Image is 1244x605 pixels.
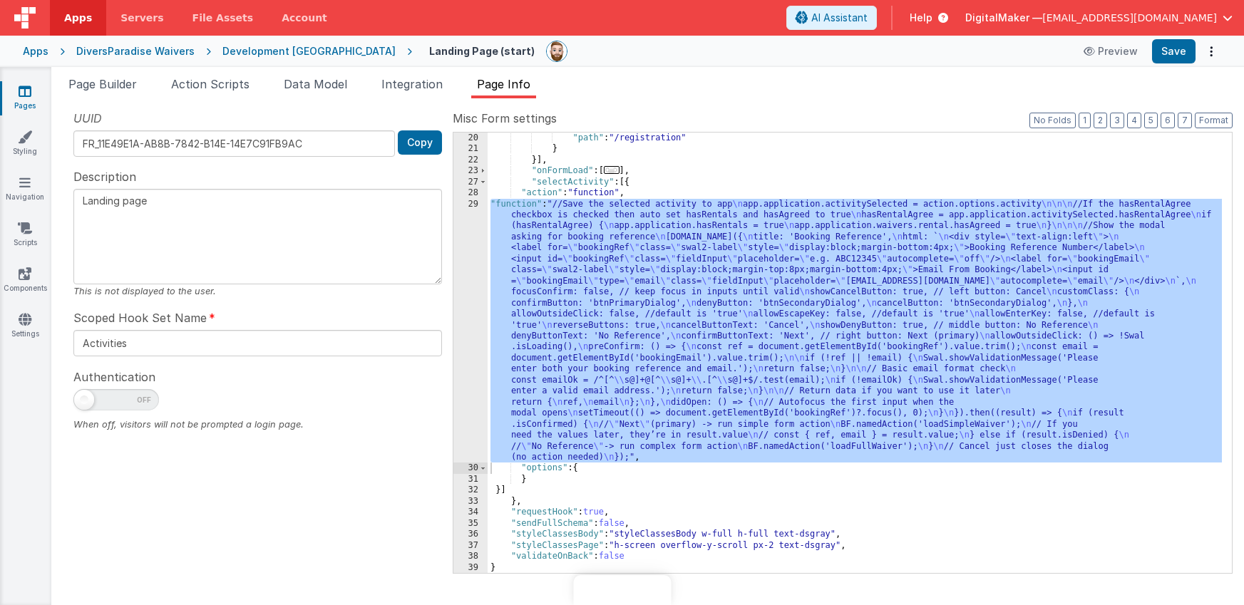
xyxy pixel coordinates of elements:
[453,518,488,529] div: 35
[381,77,443,91] span: Integration
[1127,113,1141,128] button: 4
[1029,113,1076,128] button: No Folds
[1042,11,1217,25] span: [EMAIL_ADDRESS][DOMAIN_NAME]
[1075,40,1146,63] button: Preview
[398,130,442,155] button: Copy
[76,44,195,58] div: DiversParadise Waivers
[453,133,488,143] div: 20
[23,44,48,58] div: Apps
[1195,113,1233,128] button: Format
[429,46,535,56] h4: Landing Page (start)
[222,44,396,58] div: Development [GEOGRAPHIC_DATA]
[453,551,488,562] div: 38
[910,11,932,25] span: Help
[1178,113,1192,128] button: 7
[453,474,488,485] div: 31
[573,575,671,605] iframe: Marker.io feedback button
[453,110,557,127] span: Misc Form settings
[453,529,488,539] div: 36
[453,155,488,165] div: 22
[453,462,488,473] div: 30
[965,11,1042,25] span: DigitalMaker —
[171,77,250,91] span: Action Scripts
[73,418,442,431] div: When off, visitors will not be prompted a login page.
[73,168,136,185] span: Description
[68,77,137,91] span: Page Builder
[453,485,488,495] div: 32
[604,166,620,174] span: ...
[453,199,488,463] div: 29
[453,507,488,517] div: 34
[1161,113,1175,128] button: 6
[453,540,488,551] div: 37
[64,11,92,25] span: Apps
[284,77,347,91] span: Data Model
[453,165,488,176] div: 23
[73,309,207,326] span: Scoped Hook Set Name
[453,143,488,154] div: 21
[453,187,488,198] div: 28
[1144,113,1158,128] button: 5
[453,177,488,187] div: 27
[1152,39,1196,63] button: Save
[73,368,155,386] span: Authentication
[192,11,254,25] span: File Assets
[477,77,530,91] span: Page Info
[1110,113,1124,128] button: 3
[811,11,868,25] span: AI Assistant
[547,41,567,61] img: 338b8ff906eeea576da06f2fc7315c1b
[453,562,488,573] div: 39
[1201,41,1221,61] button: Options
[965,11,1233,25] button: DigitalMaker — [EMAIL_ADDRESS][DOMAIN_NAME]
[453,496,488,507] div: 33
[73,110,102,127] span: UUID
[1094,113,1107,128] button: 2
[1079,113,1091,128] button: 1
[120,11,163,25] span: Servers
[73,284,442,298] div: This is not displayed to the user.
[786,6,877,30] button: AI Assistant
